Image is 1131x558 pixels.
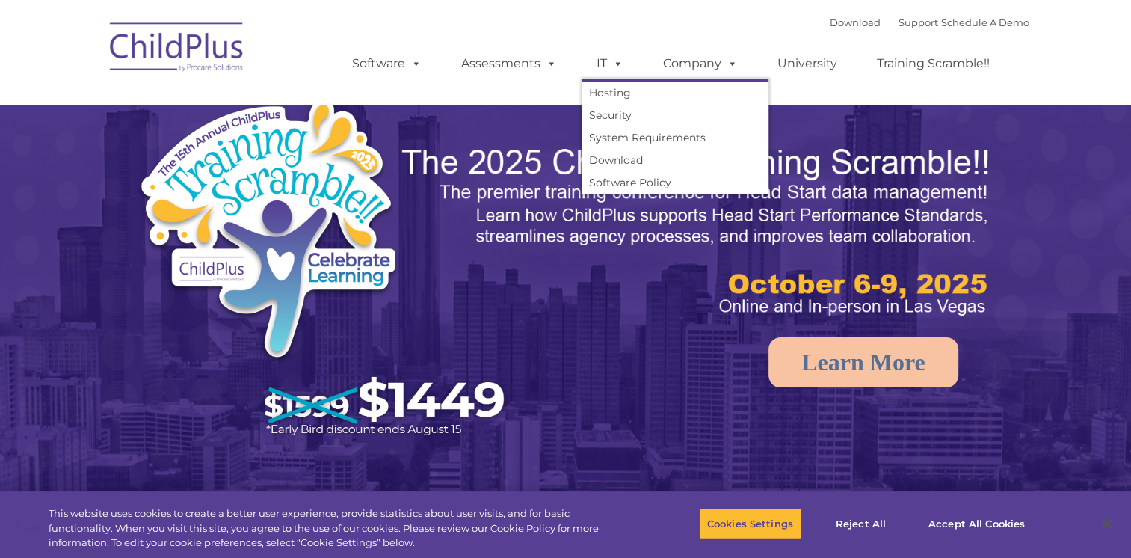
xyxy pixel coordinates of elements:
[582,82,768,104] a: Hosting
[337,49,437,79] a: Software
[1091,507,1124,540] button: Close
[208,99,253,110] span: Last name
[582,104,768,126] a: Security
[582,149,768,171] a: Download
[899,16,938,28] a: Support
[941,16,1029,28] a: Schedule A Demo
[830,16,1029,28] font: |
[446,49,572,79] a: Assessments
[762,49,852,79] a: University
[920,508,1033,539] button: Accept All Cookies
[814,508,907,539] button: Reject All
[582,49,638,79] a: IT
[582,126,768,149] a: System Requirements
[102,12,252,87] img: ChildPlus by Procare Solutions
[862,49,1005,79] a: Training Scramble!!
[208,160,271,171] span: Phone number
[582,171,768,194] a: Software Policy
[648,49,753,79] a: Company
[768,337,958,387] a: Learn More
[49,506,622,551] div: This website uses cookies to create a better user experience, provide statistics about user visit...
[699,508,801,539] button: Cookies Settings
[830,16,881,28] a: Download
